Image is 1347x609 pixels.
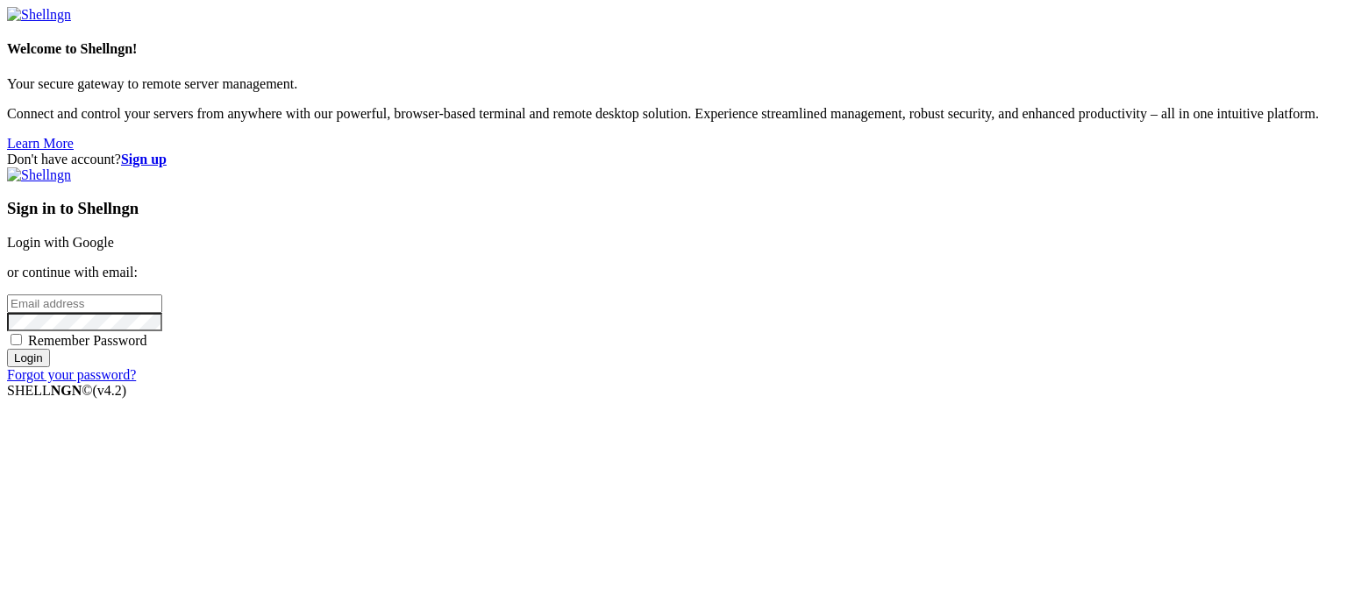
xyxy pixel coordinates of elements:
[7,383,126,398] span: SHELL ©
[7,106,1340,122] p: Connect and control your servers from anywhere with our powerful, browser-based terminal and remo...
[7,41,1340,57] h4: Welcome to Shellngn!
[28,333,147,348] span: Remember Password
[7,152,1340,167] div: Don't have account?
[7,136,74,151] a: Learn More
[121,152,167,166] a: Sign up
[7,235,114,250] a: Login with Google
[7,349,50,367] input: Login
[7,367,136,382] a: Forgot your password?
[7,294,162,313] input: Email address
[51,383,82,398] b: NGN
[7,199,1340,218] h3: Sign in to Shellngn
[7,76,1340,92] p: Your secure gateway to remote server management.
[93,383,127,398] span: 4.2.0
[7,265,1340,280] p: or continue with email:
[7,167,71,183] img: Shellngn
[11,334,22,345] input: Remember Password
[7,7,71,23] img: Shellngn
